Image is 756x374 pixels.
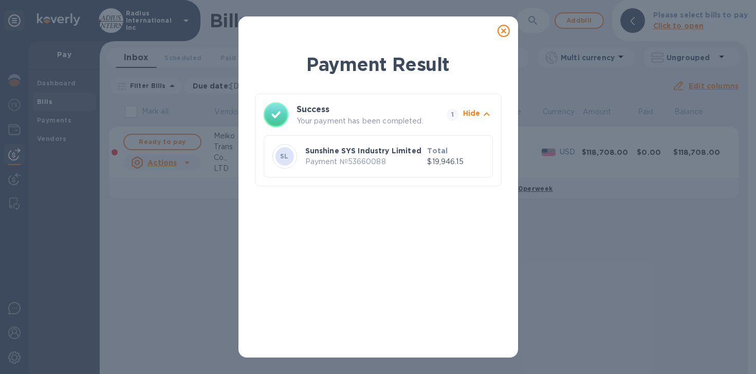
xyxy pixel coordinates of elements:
p: $19,946.15 [427,156,484,167]
h1: Payment Result [255,51,502,77]
span: 1 [447,109,459,121]
p: Hide [463,108,481,118]
h3: Success [297,103,428,116]
button: Hide [463,108,493,122]
p: Payment № 53660088 [305,156,423,167]
p: Your payment has been completed. [297,116,442,127]
b: SL [280,152,289,160]
b: Total [427,147,448,155]
p: Sunshine SYS Industry Limited [305,146,423,156]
